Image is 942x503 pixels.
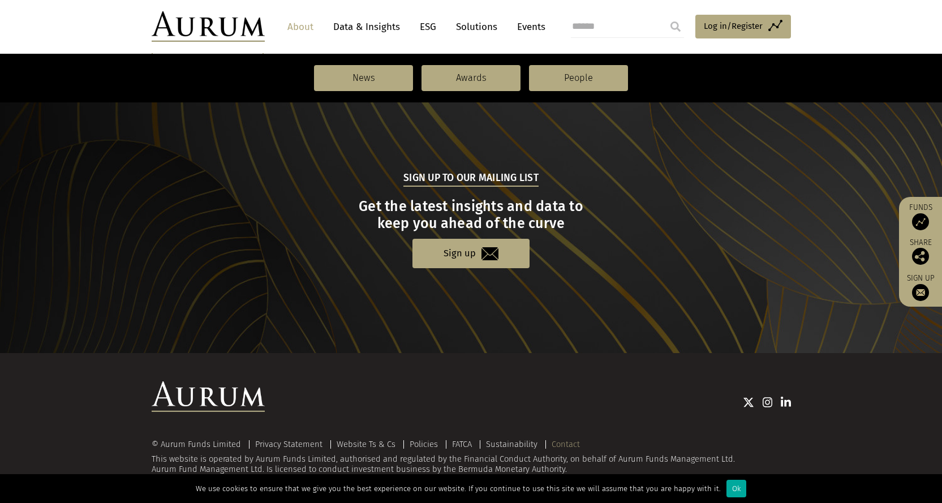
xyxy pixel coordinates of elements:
[763,397,773,408] img: Instagram icon
[905,203,936,230] a: Funds
[452,439,472,449] a: FATCA
[412,239,530,268] a: Sign up
[421,65,521,91] a: Awards
[511,16,545,37] a: Events
[450,16,503,37] a: Solutions
[552,439,580,449] a: Contact
[410,439,438,449] a: Policies
[152,440,791,475] div: This website is operated by Aurum Funds Limited, authorised and regulated by the Financial Conduc...
[282,16,319,37] a: About
[664,15,687,38] input: Submit
[255,439,322,449] a: Privacy Statement
[152,381,265,412] img: Aurum Logo
[486,439,537,449] a: Sustainability
[905,273,936,301] a: Sign up
[726,480,746,497] div: Ok
[529,65,628,91] a: People
[337,439,395,449] a: Website Ts & Cs
[912,284,929,301] img: Sign up to our newsletter
[403,171,539,187] h5: Sign up to our mailing list
[414,16,442,37] a: ESG
[695,15,791,38] a: Log in/Register
[314,65,413,91] a: News
[781,397,791,408] img: Linkedin icon
[153,198,789,232] h3: Get the latest insights and data to keep you ahead of the curve
[704,19,763,33] span: Log in/Register
[328,16,406,37] a: Data & Insights
[152,11,265,42] img: Aurum
[912,213,929,230] img: Access Funds
[743,397,754,408] img: Twitter icon
[905,239,936,265] div: Share
[152,440,247,449] div: © Aurum Funds Limited
[912,248,929,265] img: Share this post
